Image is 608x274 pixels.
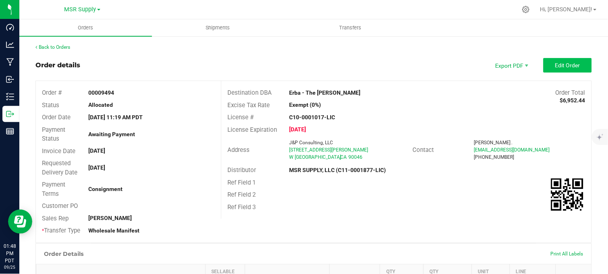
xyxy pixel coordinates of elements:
span: [PHONE_NUMBER] [474,154,514,160]
strong: Wholesale Manifest [88,227,140,234]
strong: [DATE] 11:19 AM PDT [88,114,143,120]
span: Order Date [42,114,71,121]
span: Order # [42,89,62,96]
span: . [512,140,513,145]
span: Orders [67,24,104,31]
strong: C10-0001017-LIC [289,114,335,120]
span: , [339,154,340,160]
span: [PERSON_NAME] [474,140,511,145]
button: Edit Order [543,58,592,73]
span: Sales Rep [42,215,69,222]
span: [STREET_ADDRESS][PERSON_NAME] [289,147,368,153]
qrcode: 00009494 [551,179,583,211]
div: Manage settings [521,6,531,13]
inline-svg: Dashboard [6,23,14,31]
span: Status [42,102,59,109]
strong: $6,952.44 [560,97,585,104]
span: Order Total [556,89,585,96]
a: Shipments [152,19,285,36]
inline-svg: Reports [6,127,14,135]
span: Invoice Date [42,147,75,155]
a: Back to Orders [35,44,70,50]
span: W [GEOGRAPHIC_DATA] [289,154,341,160]
strong: [DATE] [88,164,105,171]
strong: [DATE] [289,126,306,133]
inline-svg: Analytics [6,41,14,49]
strong: Allocated [88,102,113,108]
span: Payment Terms [42,181,65,197]
li: Export PDF [487,58,535,73]
span: MSR Supply [65,6,96,13]
span: Hi, [PERSON_NAME]! [540,6,593,12]
iframe: Resource center [8,210,32,234]
h1: Order Details [44,251,83,257]
strong: Consignment [88,186,123,192]
a: Orders [19,19,152,36]
span: Contact [412,146,434,154]
inline-svg: Manufacturing [6,58,14,66]
strong: 00009494 [88,89,114,96]
span: J&P Consulting, LLC [289,140,333,145]
strong: Erba - The [PERSON_NAME] [289,89,360,96]
a: Transfers [284,19,417,36]
strong: MSR SUPPLY, LLC (C11-0001877-LIC) [289,167,386,173]
img: Scan me! [551,179,583,211]
span: License Expiration [227,126,277,133]
span: CA [340,154,347,160]
div: Order details [35,60,80,70]
span: Transfers [329,24,373,31]
strong: Exempt (0%) [289,102,321,108]
span: Ref Field 1 [227,179,256,186]
span: Distributor [227,166,256,174]
span: 90046 [348,154,362,160]
span: Transfer Type [42,227,80,234]
span: Excise Tax Rate [227,102,270,109]
strong: [PERSON_NAME] [88,215,132,221]
span: Ref Field 3 [227,203,256,211]
strong: Awaiting Payment [88,131,135,137]
strong: [DATE] [88,147,105,154]
span: Print All Labels [551,251,583,257]
p: 09/25 [4,264,16,270]
span: Edit Order [555,62,580,68]
span: Destination DBA [227,89,272,96]
span: Customer PO [42,202,78,210]
span: Requested Delivery Date [42,160,77,176]
span: Payment Status [42,126,65,143]
span: Ref Field 2 [227,191,256,198]
inline-svg: Outbound [6,110,14,118]
span: Address [227,146,250,154]
p: 01:48 PM PDT [4,243,16,264]
span: License # [227,114,254,121]
inline-svg: Inventory [6,93,14,101]
span: Shipments [195,24,241,31]
span: [EMAIL_ADDRESS][DOMAIN_NAME] [474,147,550,153]
inline-svg: Inbound [6,75,14,83]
